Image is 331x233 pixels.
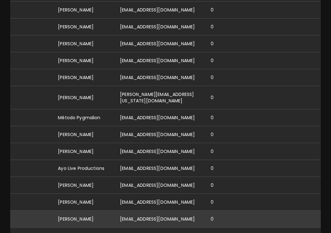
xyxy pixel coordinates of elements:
td: [EMAIL_ADDRESS][DOMAIN_NAME] [115,160,206,177]
td: 0 [206,18,243,35]
td: 0 [206,126,243,143]
td: [PERSON_NAME] [53,69,115,86]
td: [PERSON_NAME] [53,143,115,160]
td: 0 [206,35,243,52]
td: [PERSON_NAME] [53,1,115,18]
td: [EMAIL_ADDRESS][DOMAIN_NAME] [115,35,206,52]
td: [PERSON_NAME] [53,86,115,109]
td: [PERSON_NAME][EMAIL_ADDRESS][US_STATE][DOMAIN_NAME] [115,86,206,109]
td: [EMAIL_ADDRESS][DOMAIN_NAME] [115,52,206,69]
td: [EMAIL_ADDRESS][DOMAIN_NAME] [115,193,206,210]
td: 0 [206,86,243,109]
td: [PERSON_NAME] [53,126,115,143]
td: [PERSON_NAME] [53,52,115,69]
td: [EMAIL_ADDRESS][DOMAIN_NAME] [115,69,206,86]
td: [PERSON_NAME] [53,18,115,35]
td: [EMAIL_ADDRESS][DOMAIN_NAME] [115,210,206,227]
td: 0 [206,69,243,86]
td: [PERSON_NAME] [53,35,115,52]
td: [PERSON_NAME] [53,193,115,210]
td: [EMAIL_ADDRESS][DOMAIN_NAME] [115,177,206,193]
td: 0 [206,109,243,126]
td: Método Pygmalion [53,109,115,126]
td: 0 [206,143,243,160]
td: 0 [206,193,243,210]
td: 0 [206,1,243,18]
td: 0 [206,160,243,177]
td: [PERSON_NAME] [53,210,115,227]
td: Ayo Live Productions [53,160,115,177]
td: [EMAIL_ADDRESS][DOMAIN_NAME] [115,126,206,143]
td: [PERSON_NAME] [53,177,115,193]
td: [EMAIL_ADDRESS][DOMAIN_NAME] [115,143,206,160]
td: [EMAIL_ADDRESS][DOMAIN_NAME] [115,109,206,126]
td: 0 [206,210,243,227]
td: [EMAIL_ADDRESS][DOMAIN_NAME] [115,1,206,18]
td: 0 [206,177,243,193]
td: [EMAIL_ADDRESS][DOMAIN_NAME] [115,18,206,35]
td: 0 [206,52,243,69]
